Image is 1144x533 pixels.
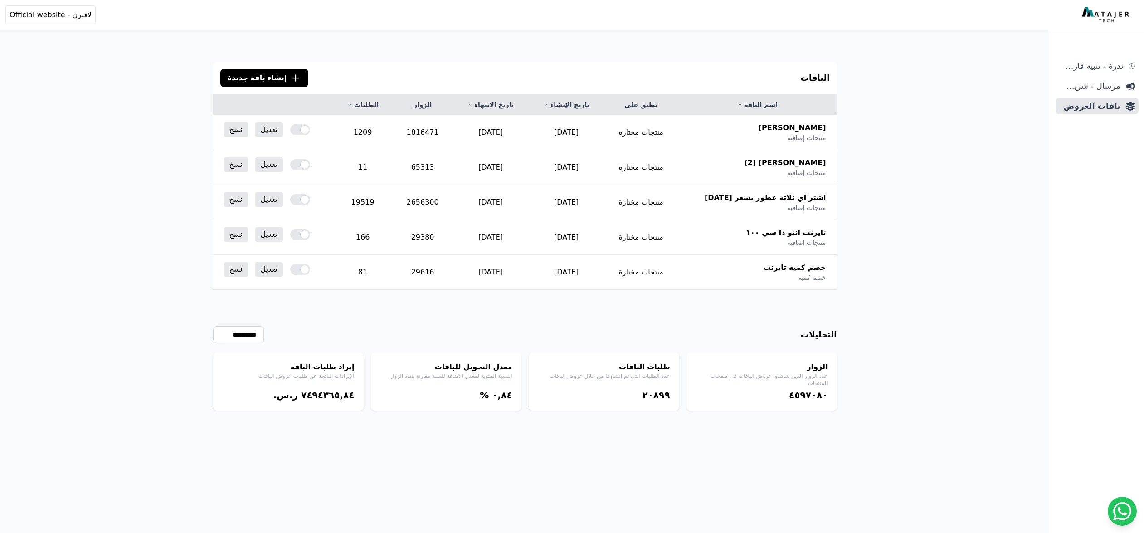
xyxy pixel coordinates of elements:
[529,255,604,290] td: [DATE]
[689,100,826,109] a: اسم الباقة
[538,362,670,372] h4: طلبات الباقات
[705,192,826,203] span: اشتر اي ثلاثة عطور بسعر [DATE]
[255,262,283,277] a: تعديل
[787,133,826,142] span: منتجات إضافية
[696,372,828,387] p: عدد الزوار الذين شاهدوا عروض الباقات في صفحات المنتجات
[1059,60,1123,73] span: ندرة - تنبية قارب علي النفاذ
[393,115,453,150] td: 1816471
[746,227,826,238] span: تايرنت انتو ذا سي ١٠٠
[529,220,604,255] td: [DATE]
[492,390,512,401] bdi: ۰,٨٤
[224,262,248,277] a: نسخ
[255,227,283,242] a: تعديل
[380,372,512,380] p: النسبة المئوية لمعدل الاضافة للسلة مقارنة بعدد الزوار
[393,185,453,220] td: 2656300
[255,122,283,137] a: تعديل
[759,122,826,133] span: [PERSON_NAME]
[333,115,393,150] td: 1209
[333,185,393,220] td: 19519
[393,220,453,255] td: 29380
[393,95,453,115] th: الزوار
[529,150,604,185] td: [DATE]
[787,238,826,247] span: منتجات إضافية
[529,115,604,150] td: [DATE]
[763,262,826,273] span: خصم كميه تايرنت
[222,362,355,372] h4: إيراد طلبات الباقة
[696,362,828,372] h4: الزوار
[1059,100,1120,112] span: باقات العروض
[224,122,248,137] a: نسخ
[333,220,393,255] td: 166
[1082,7,1131,23] img: MatajerTech Logo
[301,390,354,401] bdi: ٧٤٩٤۳٦٥,٨٤
[801,328,837,341] h3: التحليلات
[787,203,826,212] span: منتجات إضافية
[744,157,826,168] span: [PERSON_NAME] (2)
[538,372,670,380] p: عدد الطلبات التي تم إنشاؤها من خلال عروض الباقات
[453,115,528,150] td: [DATE]
[453,150,528,185] td: [DATE]
[604,115,678,150] td: منتجات مختارة
[604,220,678,255] td: منتجات مختارة
[10,10,92,20] span: لافيرن - Official website
[255,192,283,207] a: تعديل
[380,362,512,372] h4: معدل التحويل للباقات
[333,255,393,290] td: 81
[538,389,670,401] div: ٢۰٨٩٩
[801,72,830,84] h3: الباقات
[224,227,248,242] a: نسخ
[529,185,604,220] td: [DATE]
[220,69,309,87] button: إنشاء باقة جديدة
[1059,80,1120,93] span: مرسال - شريط دعاية
[273,390,298,401] span: ر.س.
[787,168,826,177] span: منتجات إضافية
[480,390,489,401] span: %
[222,372,355,380] p: الإيرادات الناتجة عن طلبات عروض الباقات
[228,73,287,83] span: إنشاء باقة جديدة
[224,192,248,207] a: نسخ
[604,185,678,220] td: منتجات مختارة
[453,255,528,290] td: [DATE]
[696,389,828,401] div: ٤٥٩٧۰٨۰
[393,255,453,290] td: 29616
[224,157,248,172] a: نسخ
[333,150,393,185] td: 11
[5,5,96,24] button: لافيرن - Official website
[393,150,453,185] td: 65313
[604,255,678,290] td: منتجات مختارة
[604,150,678,185] td: منتجات مختارة
[540,100,594,109] a: تاريخ الإنشاء
[798,273,826,282] span: خصم كمية
[453,185,528,220] td: [DATE]
[344,100,382,109] a: الطلبات
[453,220,528,255] td: [DATE]
[255,157,283,172] a: تعديل
[604,95,678,115] th: تطبق على
[463,100,517,109] a: تاريخ الانتهاء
